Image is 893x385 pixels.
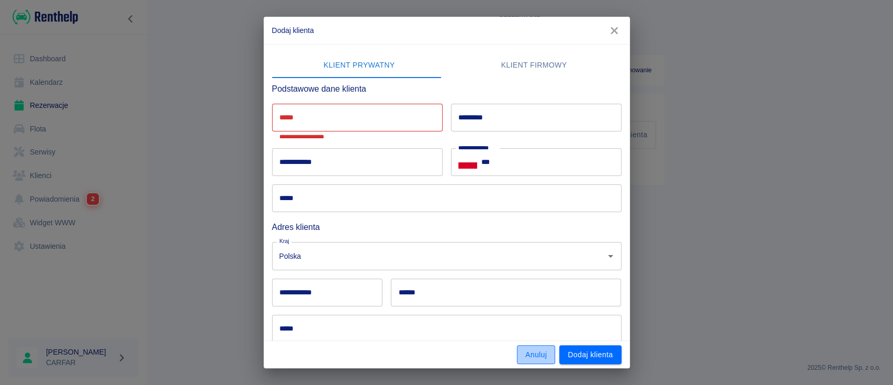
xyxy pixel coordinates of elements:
button: Select country [458,155,477,170]
button: Klient firmowy [447,53,621,78]
button: Dodaj klienta [559,345,621,365]
label: Kraj [279,237,289,245]
h2: Dodaj klienta [264,17,630,44]
h6: Podstawowe dane klienta [272,82,621,95]
button: Klient prywatny [272,53,447,78]
div: lab API tabs example [272,53,621,78]
button: Anuluj [517,345,555,365]
h6: Adres klienta [272,221,621,234]
button: Otwórz [603,249,618,263]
